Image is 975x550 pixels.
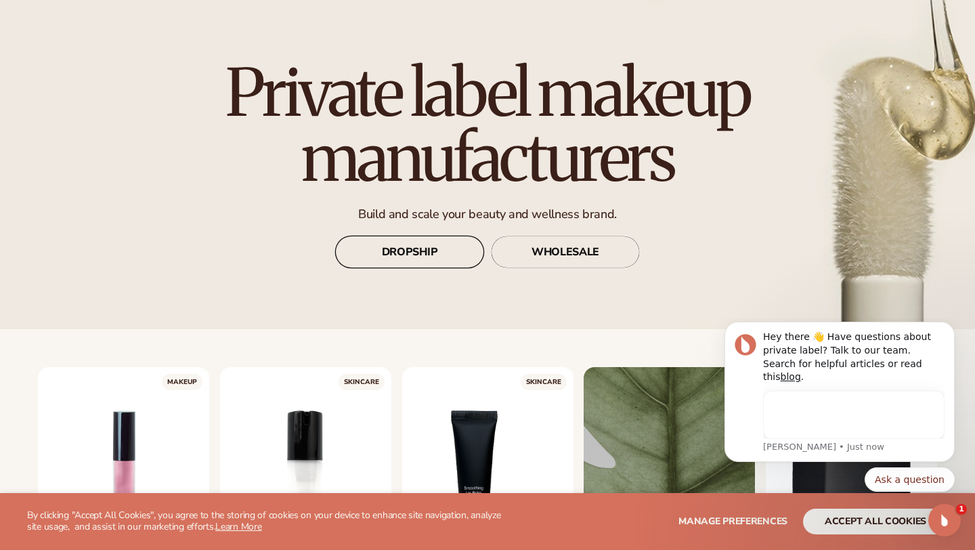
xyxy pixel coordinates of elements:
[186,60,789,190] h1: Private label makeup manufacturers
[27,510,509,533] p: By clicking "Accept All Cookies", you agree to the storing of cookies on your device to enhance s...
[678,515,787,528] span: Manage preferences
[491,236,640,268] a: WHOLESALE
[928,504,961,536] iframe: Intercom live chat
[678,509,787,534] button: Manage preferences
[186,207,789,222] p: Build and scale your beauty and wellness brand.
[215,520,261,533] a: Learn More
[335,236,484,268] a: DROPSHIP
[704,318,975,543] iframe: Intercom notifications message
[956,504,967,515] span: 1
